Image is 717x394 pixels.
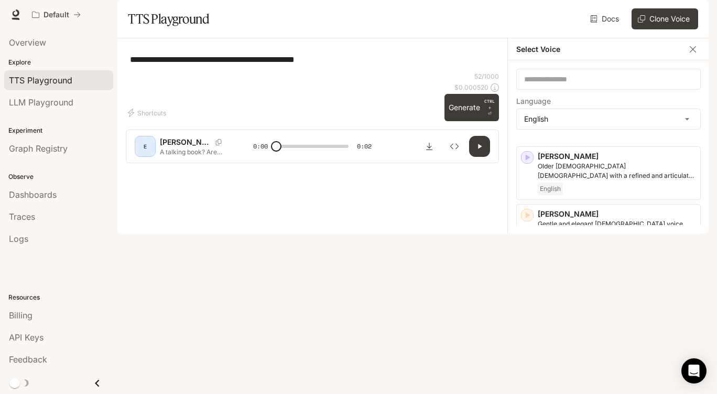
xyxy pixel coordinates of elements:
[538,162,696,180] p: Older British male with a refined and articulate voice
[454,83,488,92] p: $ 0.000520
[137,138,154,155] div: E
[517,109,700,129] div: English
[211,139,226,145] button: Copy Voice ID
[588,8,623,29] a: Docs
[160,137,211,147] p: [PERSON_NAME]
[538,151,696,162] p: [PERSON_NAME]
[484,98,495,111] p: CTRL +
[538,219,696,229] p: Gentle and elegant female voice
[357,141,372,152] span: 0:02
[474,72,499,81] p: 52 / 1000
[253,141,268,152] span: 0:00
[538,183,563,195] span: English
[484,98,495,117] p: ⏎
[128,8,209,29] h1: TTS Playground
[27,4,85,25] button: All workspaces
[419,136,440,157] button: Download audio
[44,10,69,19] p: Default
[681,358,707,384] div: Open Intercom Messenger
[632,8,698,29] button: Clone Voice
[538,209,696,219] p: [PERSON_NAME]
[444,136,465,157] button: Inspect
[160,147,228,156] p: A talking book? Are you serious?
[516,98,551,105] p: Language
[444,94,499,121] button: GenerateCTRL +⏎
[126,104,170,121] button: Shortcuts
